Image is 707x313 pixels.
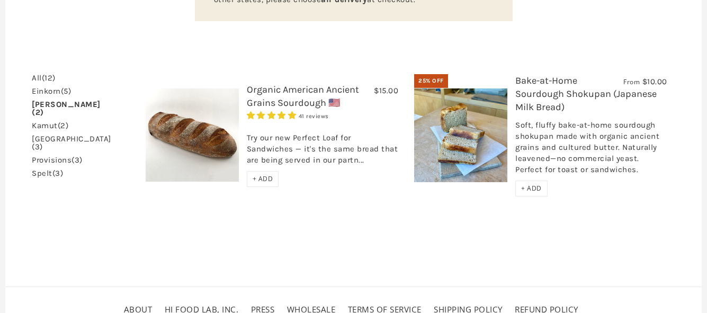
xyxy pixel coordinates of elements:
span: (2) [32,108,44,117]
span: 4.93 stars [247,111,299,120]
span: 41 reviews [299,113,329,120]
div: + ADD [247,171,279,187]
span: (12) [42,73,56,83]
a: [PERSON_NAME](2) [32,101,111,117]
span: From [623,77,640,86]
a: Bake-at-Home Sourdough Shokupan (Japanese Milk Bread) [515,75,657,113]
div: 25% OFF [414,74,448,88]
a: kamut(2) [32,122,68,130]
span: (5) [61,86,71,96]
span: $10.00 [642,77,667,86]
a: Organic American Ancient Grains Sourdough 🇺🇸 [247,84,359,109]
div: + ADD [515,181,548,196]
a: [GEOGRAPHIC_DATA](3) [32,135,111,151]
span: $15.00 [374,86,398,95]
div: Try our new Perfect Loaf for Sandwiches — it's the same bread that are being served in our partn... [247,121,399,171]
span: (3) [52,168,64,178]
a: provisions(3) [32,156,83,164]
div: Soft, fluffy bake-at-home sourdough shokupan made with organic ancient grains and cultured butter... [515,120,667,181]
span: + ADD [253,174,273,183]
span: (3) [32,142,43,151]
img: Organic American Ancient Grains Sourdough 🇺🇸 [146,88,239,182]
span: (2) [58,121,69,130]
a: einkorn(5) [32,87,71,95]
span: (3) [71,155,83,165]
span: + ADD [521,184,542,193]
a: spelt(3) [32,169,63,177]
a: All(12) [32,74,56,82]
img: Bake-at-Home Sourdough Shokupan (Japanese Milk Bread) [414,88,507,182]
